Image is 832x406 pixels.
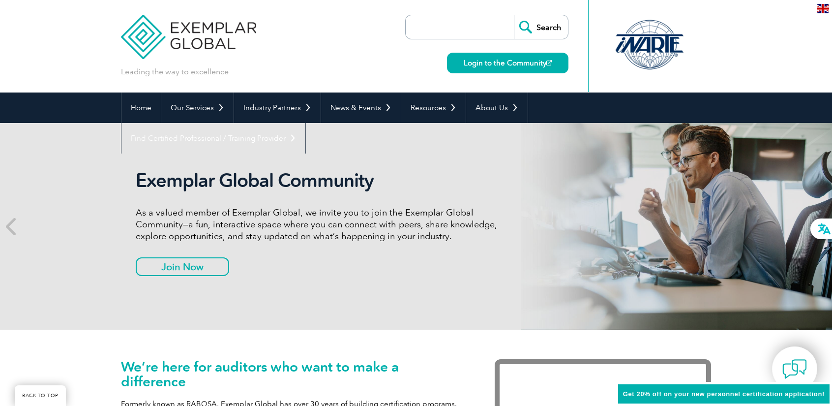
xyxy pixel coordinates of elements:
[136,257,229,276] a: Join Now
[234,93,321,123] a: Industry Partners
[136,169,505,192] h2: Exemplar Global Community
[15,385,66,406] a: BACK TO TOP
[121,123,305,154] a: Find Certified Professional / Training Provider
[514,15,568,39] input: Search
[121,359,465,389] h1: We’re here for auditors who want to make a difference
[121,66,229,77] p: Leading the way to excellence
[121,93,161,123] a: Home
[466,93,528,123] a: About Us
[817,4,829,13] img: en
[321,93,401,123] a: News & Events
[546,60,552,65] img: open_square.png
[782,357,807,381] img: contact-chat.png
[623,390,825,398] span: Get 20% off on your new personnel certification application!
[401,93,466,123] a: Resources
[136,207,505,242] p: As a valued member of Exemplar Global, we invite you to join the Exemplar Global Community—a fun,...
[161,93,234,123] a: Our Services
[447,53,568,73] a: Login to the Community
